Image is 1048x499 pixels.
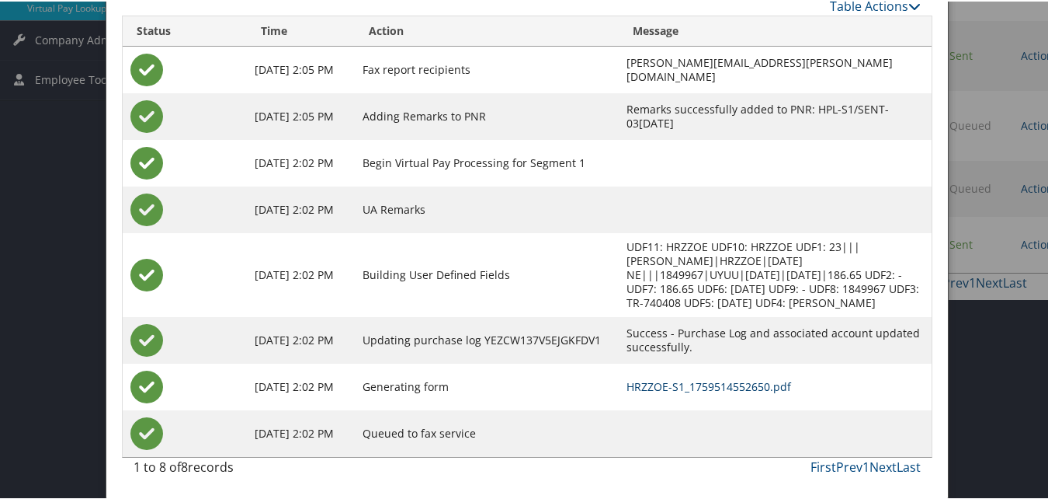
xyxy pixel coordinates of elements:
[247,45,356,92] td: [DATE] 2:05 PM
[626,378,791,393] a: HRZZOE-S1_1759514552650.pdf
[355,185,618,232] td: UA Remarks
[247,92,356,138] td: [DATE] 2:05 PM
[247,409,356,455] td: [DATE] 2:02 PM
[247,362,356,409] td: [DATE] 2:02 PM
[355,409,618,455] td: Queued to fax service
[247,185,356,232] td: [DATE] 2:02 PM
[862,457,869,474] a: 1
[247,316,356,362] td: [DATE] 2:02 PM
[355,15,618,45] th: Action: activate to sort column ascending
[247,138,356,185] td: [DATE] 2:02 PM
[123,15,247,45] th: Status: activate to sort column ascending
[869,457,897,474] a: Next
[134,456,313,483] div: 1 to 8 of records
[619,232,932,316] td: UDF11: HRZZOE UDF10: HRZZOE UDF1: 23|||[PERSON_NAME]|HRZZOE|[DATE] NE|||1849967|UYUU|[DATE]|[DATE...
[355,232,618,316] td: Building User Defined Fields
[897,457,921,474] a: Last
[619,92,932,138] td: Remarks successfully added to PNR: HPL-S1/SENT-03[DATE]
[355,362,618,409] td: Generating form
[810,457,836,474] a: First
[619,316,932,362] td: Success - Purchase Log and associated account updated successfully.
[355,316,618,362] td: Updating purchase log YEZCW137V5EJGKFDV1
[247,15,356,45] th: Time: activate to sort column ascending
[836,457,862,474] a: Prev
[355,92,618,138] td: Adding Remarks to PNR
[247,232,356,316] td: [DATE] 2:02 PM
[181,457,188,474] span: 8
[355,45,618,92] td: Fax report recipients
[619,45,932,92] td: [PERSON_NAME][EMAIL_ADDRESS][PERSON_NAME][DOMAIN_NAME]
[355,138,618,185] td: Begin Virtual Pay Processing for Segment 1
[619,15,932,45] th: Message: activate to sort column ascending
